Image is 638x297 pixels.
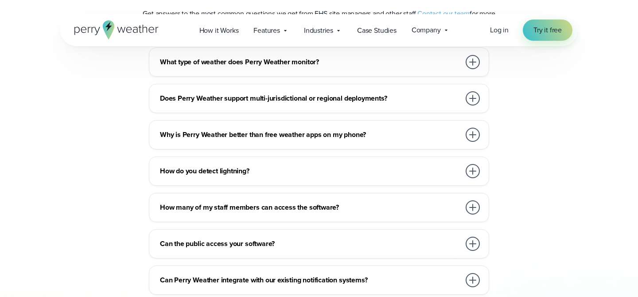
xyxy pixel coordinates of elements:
span: Company [412,25,441,35]
span: Industries [304,25,333,36]
h3: Can Perry Weather integrate with our existing notification systems? [160,275,460,285]
a: Log in [490,25,509,35]
h3: Can the public access your software? [160,238,460,249]
span: Case Studies [357,25,397,36]
span: Try it free [533,25,562,35]
span: How it Works [199,25,239,36]
a: How it Works [192,21,246,39]
h3: How do you detect lightning? [160,166,460,176]
a: Try it free [523,20,572,41]
p: Get answers to the most common questions we get from EHS site managers and other staff. for more ... [142,8,496,30]
h3: What type of weather does Perry Weather monitor? [160,57,460,67]
h3: How many of my staff members can access the software? [160,202,460,213]
h3: Does Perry Weather support multi-jurisdictional or regional deployments? [160,93,460,104]
h3: Why is Perry Weather better than free weather apps on my phone? [160,129,460,140]
a: Case Studies [350,21,404,39]
span: Features [253,25,280,36]
a: Contact our team [417,8,470,19]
